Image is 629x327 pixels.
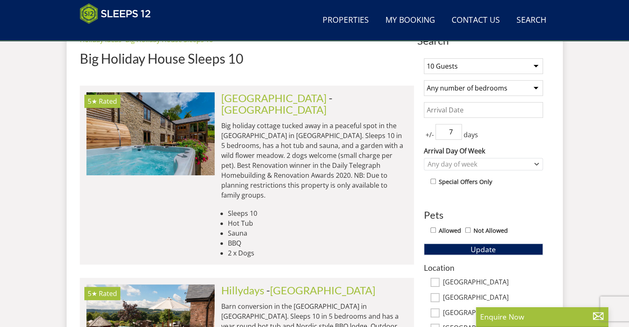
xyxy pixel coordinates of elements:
[474,226,508,235] label: Not Allowed
[424,130,435,140] span: +/-
[424,243,543,255] button: Update
[88,97,97,106] span: Otterhead House has a 5 star rating under the Quality in Tourism Scheme
[221,103,327,116] a: [GEOGRAPHIC_DATA]
[424,146,543,156] label: Arrival Day Of Week
[424,102,543,118] input: Arrival Date
[513,11,550,30] a: Search
[424,210,543,220] h3: Pets
[86,92,215,175] img: otterhead-house-holiday-home-somerset-sleeps-10-hot-tub-2.original.jpg
[270,284,375,296] a: [GEOGRAPHIC_DATA]
[221,92,332,116] span: -
[266,284,375,296] span: -
[99,97,117,106] span: Rated
[221,92,327,104] a: [GEOGRAPHIC_DATA]
[88,289,97,298] span: Hillydays has a 5 star rating under the Quality in Tourism Scheme
[86,92,215,175] a: 5★ Rated
[228,208,407,218] li: Sleeps 10
[228,228,407,238] li: Sauna
[443,278,543,287] label: [GEOGRAPHIC_DATA]
[424,263,543,272] h3: Location
[462,130,480,140] span: days
[76,29,163,36] iframe: Customer reviews powered by Trustpilot
[439,177,492,186] label: Special Offers Only
[221,284,264,296] a: Hillydays
[443,309,543,318] label: [GEOGRAPHIC_DATA]
[99,289,117,298] span: Rated
[426,160,533,169] div: Any day of week
[228,238,407,248] li: BBQ
[228,218,407,228] li: Hot Tub
[382,11,438,30] a: My Booking
[221,121,407,200] p: Big holiday cottage tucked away in a peaceful spot in the [GEOGRAPHIC_DATA] in [GEOGRAPHIC_DATA]....
[319,11,372,30] a: Properties
[417,35,550,46] span: Search
[443,294,543,303] label: [GEOGRAPHIC_DATA]
[439,226,461,235] label: Allowed
[80,51,414,66] h1: Big Holiday House Sleeps 10
[480,311,604,322] p: Enquire Now
[448,11,503,30] a: Contact Us
[228,248,407,258] li: 2 x Dogs
[424,158,543,170] div: Combobox
[471,244,496,254] span: Update
[80,3,151,24] img: Sleeps 12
